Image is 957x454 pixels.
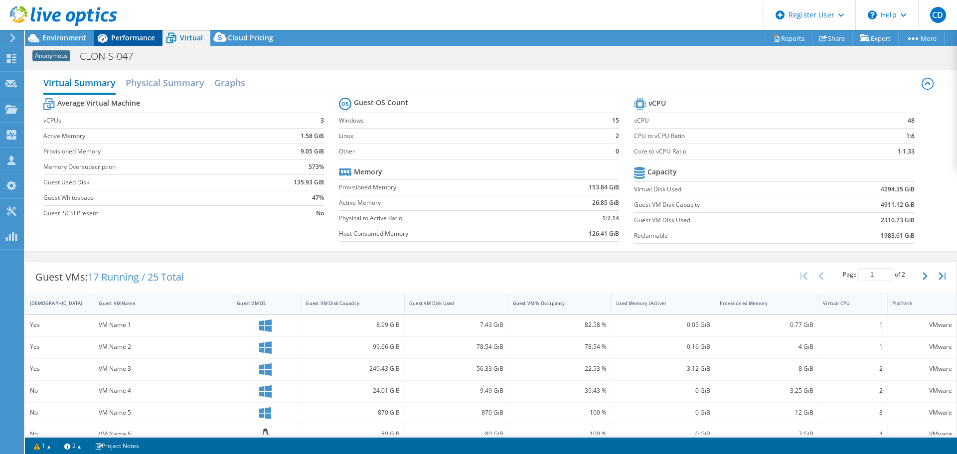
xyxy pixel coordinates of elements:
[43,208,257,218] label: Guest iSCSI Present
[126,73,204,93] h2: Physical Summary
[43,177,257,187] label: Guest Used Disk
[30,363,89,374] div: Yes
[823,319,882,330] div: 1
[99,341,227,352] div: VM Name 2
[513,385,607,396] div: 39.43 %
[409,385,503,396] div: 9.49 GiB
[316,208,324,218] b: No
[812,30,853,46] a: Share
[720,407,814,418] div: 12 GiB
[320,116,324,126] b: 3
[99,429,227,440] div: VM Name 6
[765,30,812,46] a: Reports
[30,429,89,440] div: No
[339,213,538,223] label: Physical to Active Ratio
[57,440,88,452] a: 2
[301,131,324,141] b: 1.58 GiB
[339,182,538,192] label: Provisioned Memory
[616,429,710,440] div: 0 GiB
[306,385,400,396] div: 24.01 GiB
[30,407,89,418] div: No
[354,98,408,108] b: Guest OS Count
[823,385,882,396] div: 2
[892,341,952,352] div: VMware
[306,407,400,418] div: 870 GiB
[634,131,850,141] label: CPU to vCPU Ratio
[339,198,538,208] label: Active Memory
[88,440,146,452] a: Project Notes
[111,33,155,42] span: Performance
[99,407,227,418] div: VM Name 5
[634,215,823,225] label: Guest VM Disk Used
[214,73,245,93] h2: Graphs
[589,182,619,192] b: 153.84 GiB
[301,147,324,156] b: 9.05 GiB
[616,407,710,418] div: 0 GiB
[32,50,70,61] span: Anonymous
[43,131,257,141] label: Active Memory
[616,131,619,141] b: 2
[720,300,802,306] div: Provisioned Memory
[513,429,607,440] div: 100 %
[513,300,595,306] div: Guest VM % Occupancy
[354,167,382,177] b: Memory
[616,385,710,396] div: 0 GiB
[339,229,538,239] label: Host Consumed Memory
[823,407,882,418] div: 8
[616,319,710,330] div: 0.05 GiB
[589,229,619,239] b: 126.41 GiB
[612,116,619,126] b: 15
[43,193,257,203] label: Guest Whitespace
[43,73,116,95] h2: Virtual Summary
[720,363,814,374] div: 8 GiB
[592,198,619,208] b: 26.85 GiB
[823,429,882,440] div: 4
[43,116,257,126] label: vCPUs
[892,319,952,330] div: VMware
[843,268,905,281] span: Page of
[892,429,952,440] div: VMware
[892,363,952,374] div: VMware
[339,116,594,126] label: Windows
[513,363,607,374] div: 22.53 %
[513,407,607,418] div: 100 %
[930,7,946,23] span: CD
[881,184,915,194] b: 4294.35 GiB
[75,51,149,62] h1: CLON-S-047
[306,363,400,374] div: 249.43 GiB
[634,147,850,156] label: Core to vCPU Ratio
[99,319,227,330] div: VM Name 1
[898,147,915,156] b: 1:1.33
[99,363,227,374] div: VM Name 3
[306,429,400,440] div: 80 GiB
[616,363,710,374] div: 3.12 GiB
[634,184,823,194] label: Virtual Disk Used
[634,200,823,210] label: Guest VM Disk Capacity
[858,268,893,281] input: jump to page
[306,319,400,330] div: 8.99 GiB
[823,300,870,306] div: Virtual CPU
[30,300,77,306] div: [DEMOGRAPHIC_DATA]
[720,341,814,352] div: 4 GiB
[42,33,86,42] span: Environment
[647,167,677,177] b: Capacity
[616,341,710,352] div: 0.16 GiB
[409,319,503,330] div: 7.43 GiB
[634,231,823,241] label: Reclaimable
[823,363,882,374] div: 2
[88,270,184,284] span: 17 Running / 25 Total
[409,300,491,306] div: Guest VM Disk Used
[892,407,952,418] div: VMware
[30,319,89,330] div: Yes
[306,341,400,352] div: 99.66 GiB
[881,231,915,241] b: 1983.61 GiB
[25,262,194,293] div: Guest VMs:
[852,30,899,46] a: Export
[634,116,850,126] label: vCPU
[892,300,940,306] div: Platform
[881,200,915,210] b: 4911.12 GiB
[881,215,915,225] b: 2310.73 GiB
[43,147,257,156] label: Provisioned Memory
[294,177,324,187] b: 135.93 GiB
[409,363,503,374] div: 56.33 GiB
